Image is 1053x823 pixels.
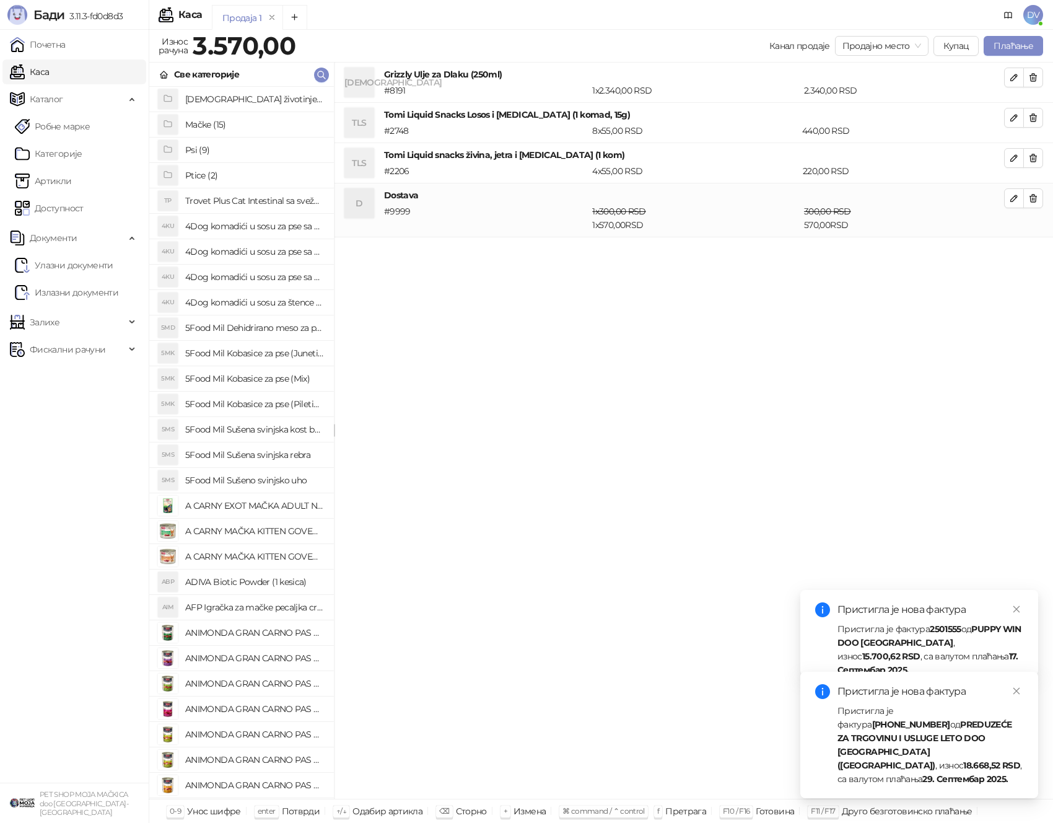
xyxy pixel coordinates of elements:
[984,36,1043,56] button: Плаћање
[872,719,950,730] strong: [PHONE_NUMBER]
[837,684,1023,699] div: Пристигла је нова фактура
[963,760,1020,771] strong: 18.668,52 RSD
[149,87,334,799] div: grid
[922,773,1008,785] strong: 29. Септембар 2025.
[185,470,324,490] h4: 5Food Mil Sušeno svinjsko uho
[15,169,72,193] a: ArtikliАртикли
[837,602,1023,617] div: Пристигла је нова фактура
[800,164,1007,178] div: 220,00 RSD
[769,39,830,53] div: Канал продаје
[158,267,178,287] div: 4KU
[800,124,1007,138] div: 440,00 RSD
[842,803,972,819] div: Друго безготовинско плаћање
[344,108,374,138] div: TLS
[1012,605,1021,614] span: close
[930,623,961,635] strong: 2501555
[158,216,178,236] div: 4KU
[384,108,1004,121] h4: Tomi Liquid Snacks Losos i [MEDICAL_DATA] (1 komad, 15g)
[30,337,105,362] span: Фискални рачуни
[15,141,82,166] a: Категорије
[185,750,324,770] h4: ANIMONDA GRAN CARNO PAS ADULT GOVEDINA I ZEC S BILJEM 800g
[185,242,324,262] h4: 4Dog komadići u sosu za pse sa piletinom (100g)
[590,84,802,97] div: 1 x 2.340,00 RSD
[158,470,178,490] div: 5MS
[15,114,90,139] a: Робне марке
[185,216,324,236] h4: 4Dog komadići u sosu za pse sa govedinom (100g)
[723,806,749,816] span: F10 / F16
[504,806,507,816] span: +
[40,790,128,817] small: PET SHOP MOJA MAČKICA doo [GEOGRAPHIC_DATA]-[GEOGRAPHIC_DATA]
[336,806,346,816] span: ↑/↓
[804,206,851,217] span: 300,00 RSD
[998,5,1018,25] a: Документација
[158,293,178,312] div: 4KU
[933,36,979,56] button: Купац
[1023,5,1043,25] span: DV
[33,7,64,22] span: Бади
[439,806,449,816] span: ⌫
[258,806,276,816] span: enter
[158,420,178,439] div: 5MS
[185,318,324,338] h4: 5Food Mil Dehidrirano meso za pse
[590,205,802,232] div: 1 x 570,00 RSD
[158,572,178,592] div: ABP
[185,394,324,414] h4: 5Food Mil Kobasice za pse (Piletina)
[185,648,324,668] h4: ANIMONDA GRAN CARNO PAS ADULT GOVEDINA I JAGNJETINA 800g
[185,623,324,643] h4: ANIMONDA GRAN CARNO PAS ADULT GOVEDINA I DIVLJAČ 800g
[842,37,921,55] span: Продајно место
[837,623,1021,648] strong: PUPPY WIN DOO [GEOGRAPHIC_DATA]
[802,84,1007,97] div: 2.340,00 RSD
[158,318,178,338] div: 5MD
[562,806,645,816] span: ⌘ command / ⌃ control
[185,369,324,389] h4: 5Food Mil Kobasice za pse (Mix)
[185,547,324,566] h4: A CARNY MAČKA KITTEN GOVEDINA,TELETINA I PILETINA 200g
[815,602,830,617] span: info-circle
[185,89,324,109] h4: [DEMOGRAPHIC_DATA] životinje (3)
[185,597,324,617] h4: AFP Igračka za mačke pecaljka crveni čupavac
[185,775,324,795] h4: ANIMONDA GRAN CARNO PAS ADULT GOVEDINA I ĆURETINA 800g
[384,68,1004,81] h4: Grizzly Ulje za Dlaku (250ml)
[185,140,324,160] h4: Psi (9)
[665,803,706,819] div: Претрага
[158,597,178,617] div: AIM
[802,205,1007,232] div: 570,00 RSD
[282,803,320,819] div: Потврди
[837,622,1023,677] div: Пристигла је фактура од , износ , са валутом плаћања
[1010,684,1023,698] a: Close
[592,206,645,217] span: 1 x 300,00 RSD
[185,496,324,516] h4: A CARNY EXOT MAČKA ADULT NOJ 85g
[811,806,835,816] span: F11 / F17
[384,148,1004,162] h4: Tomi Liquid snacks živina, jetra i [MEDICAL_DATA] (1 kom)
[185,521,324,541] h4: A CARNY MAČKA KITTEN GOVEDINA,PILETINA I ZEC 200g
[1010,602,1023,616] a: Close
[756,803,794,819] div: Готовина
[382,205,590,232] div: # 9999
[158,724,178,744] img: Slika
[185,699,324,719] h4: ANIMONDA GRAN CARNO PAS ADULT GOVEDINA I SRCA 400g
[382,124,590,138] div: # 2748
[590,164,800,178] div: 4 x 55,00 RSD
[185,343,324,363] h4: 5Food Mil Kobasice za pse (Junetina)
[158,775,178,795] img: Slika
[158,648,178,668] img: Slika
[344,148,374,178] div: TLS
[185,165,324,185] h4: Ptice (2)
[156,33,190,58] div: Износ рачуна
[815,684,830,699] span: info-circle
[185,191,324,211] h4: Trovet Plus Cat Intestinal sa svežom ribom (85g)
[158,521,178,541] img: Slika
[837,651,1018,676] strong: 17. Септембар 2025.
[158,445,178,465] div: 5MS
[382,164,590,178] div: # 2206
[158,547,178,566] img: Slika
[170,806,181,816] span: 0-9
[513,803,546,819] div: Измена
[158,343,178,363] div: 5MK
[264,12,280,23] button: remove
[158,623,178,643] img: Slika
[10,32,66,57] a: Почетна
[15,196,84,221] a: Доступност
[187,803,241,819] div: Унос шифре
[178,10,202,20] div: Каса
[158,674,178,693] img: Slika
